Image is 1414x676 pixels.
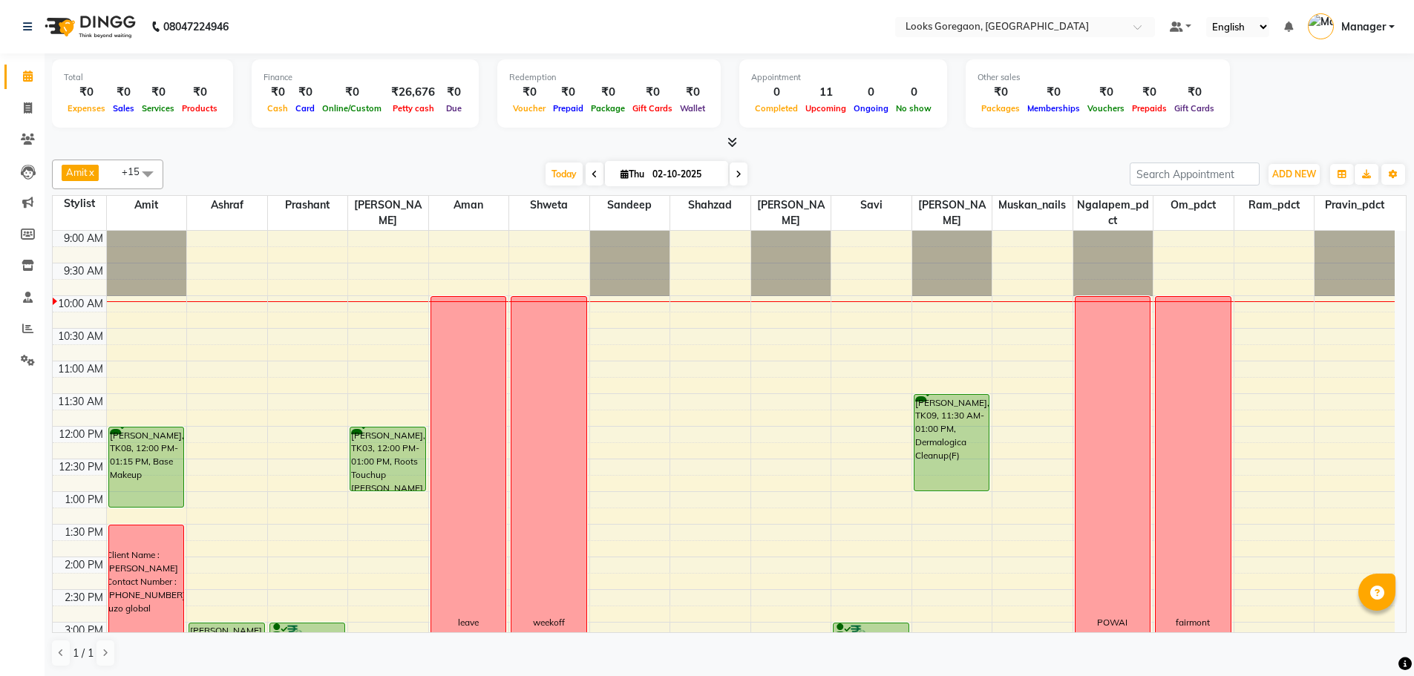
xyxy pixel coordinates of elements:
[318,103,385,114] span: Online/Custom
[163,6,229,47] b: 08047224946
[62,492,106,508] div: 1:00 PM
[509,196,589,214] span: Shweta
[318,84,385,101] div: ₹0
[834,623,909,654] div: [PERSON_NAME], TK04, 03:00 PM-03:30 PM, Eyebrows
[442,103,465,114] span: Due
[1269,164,1320,185] button: ADD NEW
[292,84,318,101] div: ₹0
[892,103,935,114] span: No show
[64,71,221,84] div: Total
[617,168,648,180] span: Thu
[1128,84,1171,101] div: ₹0
[1341,19,1386,35] span: Manager
[38,6,140,47] img: logo
[106,548,186,614] div: Client Name : [PERSON_NAME] Contact Number : [PHONE_NUMBER] luzo global
[587,103,629,114] span: Package
[648,163,722,186] input: 2025-10-02
[348,196,428,230] span: [PERSON_NAME]
[187,196,267,214] span: Ashraf
[546,163,583,186] span: Today
[109,103,138,114] span: Sales
[55,329,106,344] div: 10:30 AM
[429,196,509,214] span: Aman
[268,196,348,214] span: Prashant
[992,196,1073,214] span: muskan_nails
[138,84,178,101] div: ₹0
[1272,168,1316,180] span: ADD NEW
[264,84,292,101] div: ₹0
[389,103,438,114] span: Petty cash
[61,263,106,279] div: 9:30 AM
[533,616,565,629] div: weekoff
[122,165,151,177] span: +15
[751,103,802,114] span: Completed
[850,103,892,114] span: Ongoing
[978,103,1024,114] span: Packages
[66,166,88,178] span: Amit
[61,231,106,246] div: 9:00 AM
[1315,196,1395,214] span: Pravin_pdct
[55,394,106,410] div: 11:30 AM
[350,427,425,490] div: [PERSON_NAME], TK03, 12:00 PM-01:00 PM, Roots Touchup [PERSON_NAME](F)
[1153,196,1234,214] span: om_pdct
[1084,84,1128,101] div: ₹0
[64,84,109,101] div: ₹0
[385,84,441,101] div: ₹26,676
[1128,103,1171,114] span: Prepaids
[109,84,138,101] div: ₹0
[802,103,850,114] span: Upcoming
[56,427,106,442] div: 12:00 PM
[912,196,992,230] span: [PERSON_NAME]
[55,361,106,377] div: 11:00 AM
[1097,616,1127,629] div: POWAI
[751,84,802,101] div: 0
[509,84,549,101] div: ₹0
[1024,84,1084,101] div: ₹0
[914,395,989,490] div: [PERSON_NAME], TK09, 11:30 AM-01:00 PM, Dermalogica Cleanup(F)
[1176,616,1210,629] div: fairmont
[850,84,892,101] div: 0
[629,103,676,114] span: Gift Cards
[55,296,106,312] div: 10:00 AM
[978,71,1218,84] div: Other sales
[53,196,106,211] div: Stylist
[292,103,318,114] span: Card
[107,196,187,214] span: Amit
[178,103,221,114] span: Products
[509,103,549,114] span: Voucher
[1171,103,1218,114] span: Gift Cards
[458,616,479,629] div: leave
[509,71,709,84] div: Redemption
[62,590,106,606] div: 2:30 PM
[109,427,184,507] div: [PERSON_NAME], TK08, 12:00 PM-01:15 PM, Base Makeup
[62,623,106,638] div: 3:00 PM
[587,84,629,101] div: ₹0
[1352,617,1399,661] iframe: chat widget
[1171,84,1218,101] div: ₹0
[264,71,467,84] div: Finance
[73,646,94,661] span: 1 / 1
[802,84,850,101] div: 11
[88,166,94,178] a: x
[629,84,676,101] div: ₹0
[178,84,221,101] div: ₹0
[676,84,709,101] div: ₹0
[831,196,911,214] span: Savi
[1308,13,1334,39] img: Manager
[1234,196,1315,214] span: Ram_pdct
[1084,103,1128,114] span: Vouchers
[1130,163,1260,186] input: Search Appointment
[892,84,935,101] div: 0
[56,459,106,475] div: 12:30 PM
[670,196,750,214] span: Shahzad
[676,103,709,114] span: Wallet
[549,84,587,101] div: ₹0
[264,103,292,114] span: Cash
[978,84,1024,101] div: ₹0
[138,103,178,114] span: Services
[441,84,467,101] div: ₹0
[751,196,831,230] span: [PERSON_NAME]
[590,196,670,214] span: Sandeep
[64,103,109,114] span: Expenses
[1073,196,1153,230] span: Ngalapem_pdct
